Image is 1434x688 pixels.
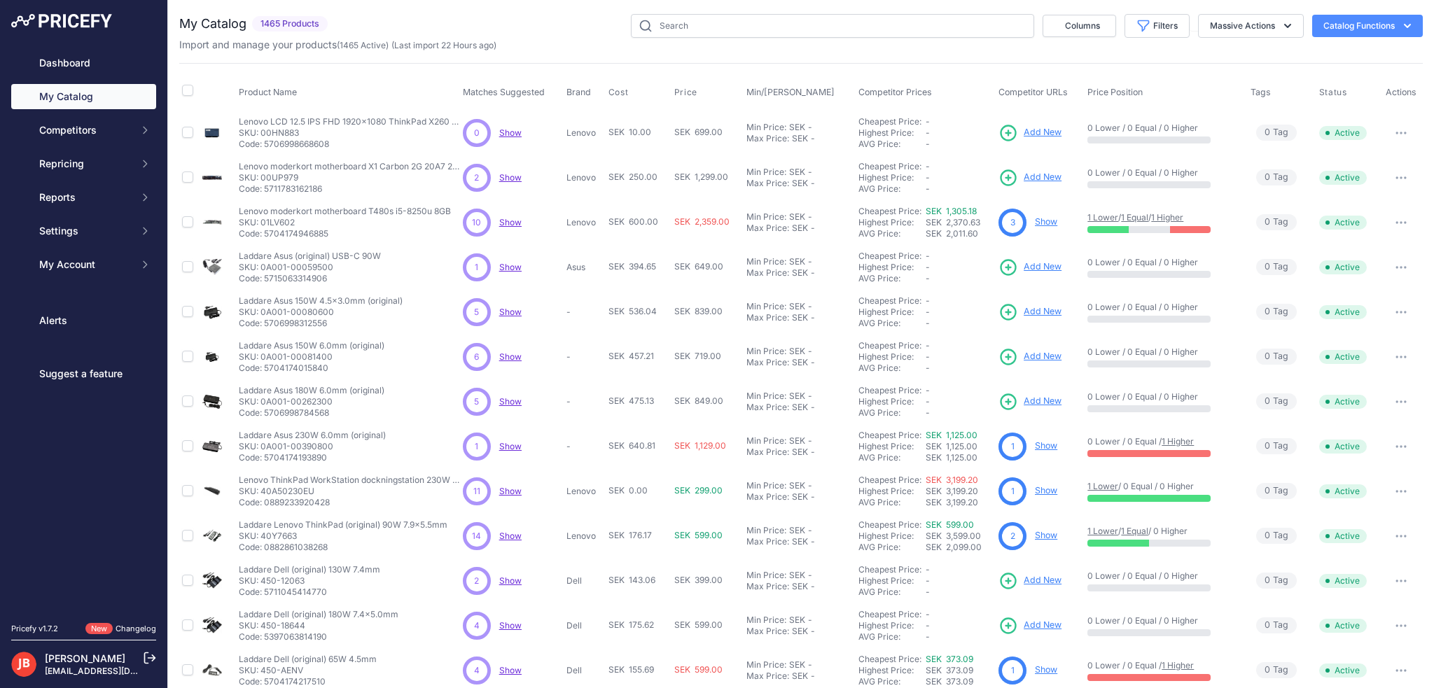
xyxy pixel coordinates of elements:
input: Search [631,14,1034,38]
div: AVG Price: [858,273,926,284]
button: Filters [1125,14,1190,38]
span: 0 [1265,126,1270,139]
span: 2 [474,171,479,184]
div: SEK [789,480,805,491]
span: Add New [1024,574,1061,587]
span: SEK 839.00 [674,306,723,316]
a: Show [499,486,522,496]
p: 0 Lower / 0 Equal / 0 Higher [1087,302,1237,313]
span: - [926,340,930,351]
div: - [808,178,815,189]
div: Highest Price: [858,127,926,139]
div: - [805,211,812,223]
span: - [926,139,930,149]
div: Highest Price: [858,351,926,363]
div: - [808,223,815,234]
div: - [808,357,815,368]
div: SEK [789,391,805,402]
a: 1 Higher [1162,660,1194,671]
p: Lenovo [566,127,602,139]
span: 10 [472,216,481,229]
a: Add New [998,123,1061,143]
div: SEK 2,011.60 [926,228,993,239]
span: Competitor Prices [858,87,932,97]
span: - [926,251,930,261]
a: Show [499,531,522,541]
p: SKU: 0A001-00390800 [239,441,386,452]
span: Add New [1024,171,1061,184]
a: Show [1035,530,1057,540]
a: Show [1035,664,1057,675]
span: SEK 1,125.00 [926,441,977,451]
div: Max Price: [746,357,789,368]
a: [EMAIL_ADDRESS][DOMAIN_NAME] [45,666,191,676]
button: Catalog Functions [1312,15,1423,37]
span: Active [1319,350,1367,364]
span: SEK 250.00 [608,171,657,182]
button: Repricing [11,151,156,176]
div: SEK [789,435,805,447]
span: - [926,183,930,194]
div: SEK [789,167,805,178]
p: 0 Lower / 0 Equal / 0 Higher [1087,346,1237,358]
a: Show [1035,485,1057,496]
a: Show [499,127,522,138]
a: 1465 Active [340,40,386,50]
a: Add New [998,616,1061,636]
span: Tag [1256,393,1297,409]
a: Cheapest Price: [858,519,921,530]
span: Add New [1024,126,1061,139]
div: Highest Price: [858,307,926,318]
div: SEK [792,133,808,144]
span: 0 [1265,440,1270,453]
p: Laddare Asus 230W 6.0mm (original) [239,430,386,441]
span: SEK 2,359.00 [674,216,730,227]
button: Status [1319,87,1350,98]
p: 0 Lower / 0 Equal / 0 Higher [1087,122,1237,134]
a: Add New [998,392,1061,412]
div: Max Price: [746,267,789,279]
div: - [805,167,812,178]
a: 1 Lower [1087,212,1118,223]
div: - [808,267,815,279]
a: 1 Higher [1151,212,1183,223]
a: SEK 1,125.00 [926,430,977,440]
a: Cheapest Price: [858,206,921,216]
p: Lenovo moderkort motherboard X1 Carbon 2G 20A7 20A8 i5-4300u 8GB [239,161,463,172]
a: Cheapest Price: [858,251,921,261]
div: Min Price: [746,211,786,223]
span: Product Name [239,87,297,97]
span: Tag [1256,483,1297,499]
button: Reports [11,185,156,210]
span: 0 [1265,305,1270,318]
span: Show [499,351,522,362]
div: Max Price: [746,133,789,144]
div: Min Price: [746,301,786,312]
p: / 0 Equal / 0 Higher [1087,481,1237,492]
div: - [805,346,812,357]
a: Add New [998,258,1061,277]
span: Tag [1256,214,1297,230]
a: Show [499,441,522,451]
button: My Account [11,252,156,277]
p: Laddare Asus 180W 6.0mm (original) [239,385,384,396]
p: Laddare Asus (original) USB-C 90W [239,251,381,262]
a: Dashboard [11,50,156,76]
a: 1 Higher [1162,436,1194,447]
span: - [926,273,930,283]
div: Min Price: [746,256,786,267]
div: AVG Price: [858,139,926,150]
span: Tag [1256,259,1297,275]
div: SEK [789,211,805,223]
p: Code: 5706998784568 [239,407,384,419]
span: Active [1319,260,1367,274]
div: Max Price: [746,402,789,413]
a: Show [1035,440,1057,451]
p: Code: 5706998312556 [239,318,403,329]
a: Cheapest Price: [858,564,921,575]
div: SEK [792,312,808,323]
span: Active [1319,305,1367,319]
a: Cheapest Price: [858,161,921,171]
a: Alerts [11,308,156,333]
